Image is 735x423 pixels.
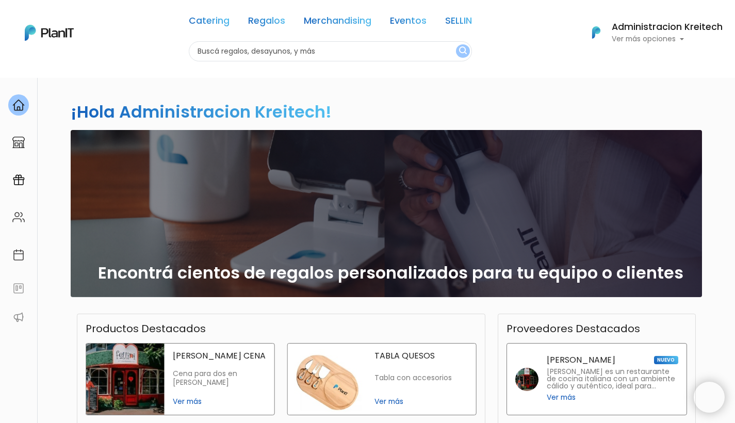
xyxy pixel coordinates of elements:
[12,311,25,323] img: partners-52edf745621dab592f3b2c58e3bca9d71375a7ef29c3b500c9f145b62cc070d4.svg
[25,25,74,41] img: PlanIt Logo
[12,99,25,111] img: home-e721727adea9d79c4d83392d1f703f7f8bce08238fde08b1acbfd93340b81755.svg
[12,174,25,186] img: campaigns-02234683943229c281be62815700db0a1741e53638e28bf9629b52c665b00959.svg
[173,369,266,387] p: Cena para dos en [PERSON_NAME]
[173,396,266,407] span: Ver más
[12,282,25,295] img: feedback-78b5a0c8f98aac82b08bfc38622c3050aee476f2c9584af64705fc4e61158814.svg
[374,373,468,382] p: Tabla con accesorios
[189,41,472,61] input: Buscá regalos, desayunos, y más
[71,100,332,123] h2: ¡Hola Administracion Kreitech!
[189,17,230,29] a: Catering
[507,322,640,335] h3: Proveedores Destacados
[547,356,615,364] p: [PERSON_NAME]
[539,378,694,419] iframe: trengo-widget-status
[694,382,725,413] iframe: trengo-widget-launcher
[547,368,678,390] p: [PERSON_NAME] es un restaurante de cocina italiana con un ambiente cálido y auténtico, ideal para...
[12,136,25,149] img: marketplace-4ceaa7011d94191e9ded77b95e3339b90024bf715f7c57f8cf31f2d8c509eaba.svg
[585,21,608,44] img: PlanIt Logo
[507,343,687,415] a: [PERSON_NAME] NUEVO [PERSON_NAME] es un restaurante de cocina italiana con un ambiente cálido y a...
[374,352,468,360] p: TABLA QUESOS
[98,263,683,283] h2: Encontrá cientos de regalos personalizados para tu equipo o clientes
[86,344,165,415] img: fellini cena
[86,322,206,335] h3: Productos Destacados
[12,249,25,261] img: calendar-87d922413cdce8b2cf7b7f5f62616a5cf9e4887200fb71536465627b3292af00.svg
[86,343,275,415] a: fellini cena [PERSON_NAME] CENA Cena para dos en [PERSON_NAME] Ver más
[288,344,366,415] img: tabla quesos
[612,23,723,32] h6: Administracion Kreitech
[287,343,477,415] a: tabla quesos TABLA QUESOS Tabla con accesorios Ver más
[515,368,538,391] img: fellini
[248,17,285,29] a: Regalos
[173,352,266,360] p: [PERSON_NAME] CENA
[390,17,427,29] a: Eventos
[304,17,371,29] a: Merchandising
[459,46,467,56] img: search_button-432b6d5273f82d61273b3651a40e1bd1b912527efae98b1b7a1b2c0702e16a8d.svg
[654,356,678,364] span: NUEVO
[445,17,472,29] a: SELLIN
[612,36,723,43] p: Ver más opciones
[374,396,468,407] span: Ver más
[12,211,25,223] img: people-662611757002400ad9ed0e3c099ab2801c6687ba6c219adb57efc949bc21e19d.svg
[579,19,723,46] button: PlanIt Logo Administracion Kreitech Ver más opciones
